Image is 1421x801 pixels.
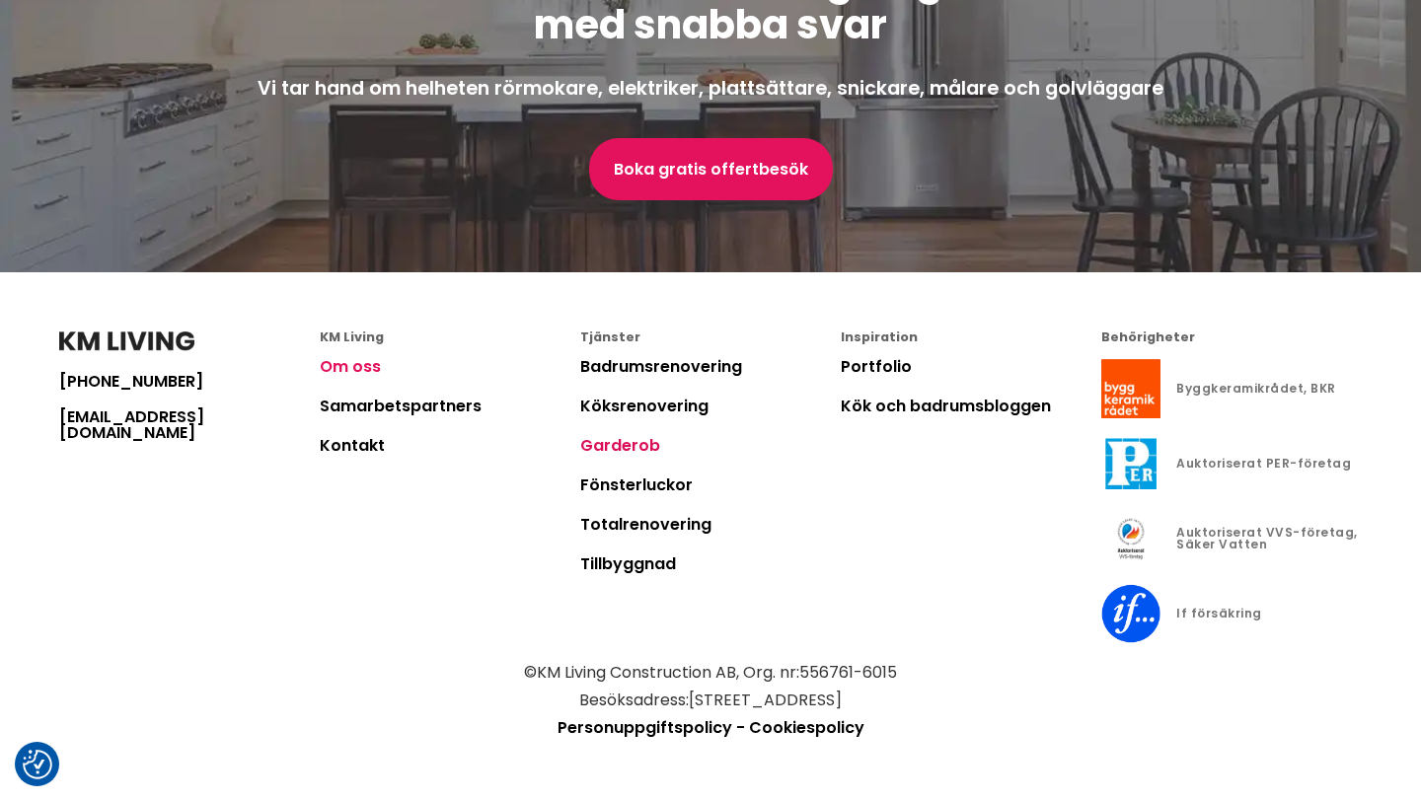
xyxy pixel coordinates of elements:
[1176,383,1336,395] div: Byggkeramikrådet, BKR
[580,473,693,496] a: Fönsterluckor
[23,750,52,779] img: Revisit consent button
[580,552,676,575] a: Tillbyggnad
[580,331,841,344] div: Tjänster
[59,409,320,441] a: [EMAIL_ADDRESS][DOMAIN_NAME]
[580,434,660,457] a: Garderob
[1101,331,1362,344] div: Behörigheter
[320,395,482,417] a: Samarbetspartners
[23,750,52,779] button: Samtyckesinställningar
[749,716,864,739] a: Cookiespolicy
[320,331,580,344] div: KM Living
[841,355,912,378] a: Portfolio
[1101,584,1160,643] img: If försäkring
[1176,608,1262,619] div: If försäkring
[580,395,709,417] a: Köksrenovering
[841,395,1051,417] a: Kök och badrumsbloggen
[1101,509,1160,568] img: Auktoriserat VVS-företag, Säker Vatten
[580,513,711,536] a: Totalrenovering
[1101,359,1160,418] img: Byggkeramikrådet, BKR
[589,138,833,200] a: Boka gratis offertbesök
[1176,458,1351,470] div: Auktoriserat PER-företag
[558,716,745,739] a: Personuppgiftspolicy -
[320,355,381,378] a: Om oss
[1101,434,1160,493] img: Auktoriserat PER-företag
[320,434,385,457] a: Kontakt
[1176,527,1362,550] div: Auktoriserat VVS-företag, Säker Vatten
[59,331,194,351] img: KM Living
[841,331,1101,344] div: Inspiration
[580,355,742,378] a: Badrumsrenovering
[59,374,320,390] a: [PHONE_NUMBER]
[59,659,1362,714] p: © KM Living Construction AB , Org. nr: 556761-6015 Besöksadress: [STREET_ADDRESS]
